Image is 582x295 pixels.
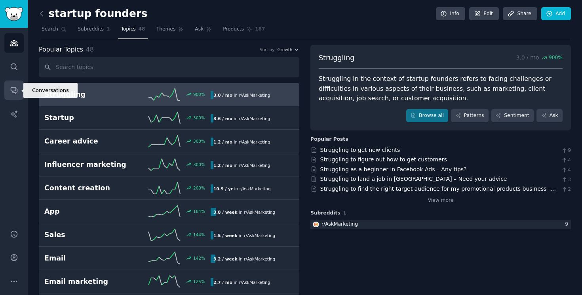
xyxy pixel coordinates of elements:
[211,114,273,123] div: in
[343,210,346,216] span: 1
[211,161,273,169] div: in
[220,23,268,39] a: Products187
[39,8,148,20] h2: startup founders
[213,163,232,168] b: 1.2 / mo
[469,7,499,21] a: Edit
[561,176,571,184] span: 3
[319,74,563,103] div: Struggling in the context of startup founders refers to facing challenges or difficulties in vari...
[313,222,319,227] img: AskMarketing
[39,200,299,223] a: App184%3.8 / weekin r/AskMarketing
[320,166,467,172] a: Struggling as a beginner in Facebook Ads – Any tips?
[39,106,299,130] a: Startup300%3.6 / moin r/AskMarketing
[44,230,127,240] h2: Sales
[156,26,176,33] span: Themes
[44,207,127,216] h2: App
[107,26,110,33] span: 1
[39,153,299,176] a: Influencer marketing300%1.2 / moin r/AskMarketing
[193,185,205,191] div: 200 %
[244,257,275,261] span: r/ AskMarketing
[211,138,273,146] div: in
[213,257,238,261] b: 3.2 / week
[239,140,270,144] span: r/ AskMarketing
[44,90,127,100] h2: Struggling
[44,253,127,263] h2: Email
[239,116,270,121] span: r/ AskMarketing
[193,209,205,214] div: 184 %
[213,93,232,98] b: 3.0 / mo
[42,26,58,33] span: Search
[516,53,563,63] p: 3.0 / mo
[39,270,299,293] a: Email marketing125%2.7 / moin r/AskMarketing
[39,83,299,106] a: Struggling900%3.0 / moin r/AskMarketing
[44,136,127,146] h2: Career advice
[121,26,135,33] span: Topics
[213,233,238,238] b: 1.5 / week
[491,109,534,123] a: Sentiment
[239,163,270,168] span: r/ AskMarketing
[39,57,299,77] input: Search topics
[39,176,299,200] a: Content creation200%10.9 / yrin r/AskMarketing
[436,7,465,21] a: Info
[211,208,278,216] div: in
[192,23,215,39] a: Ask
[213,116,232,121] b: 3.6 / mo
[39,45,83,55] span: Popular Topics
[277,47,292,52] span: Growth
[277,47,299,52] button: Growth
[5,7,23,21] img: GummySearch logo
[193,255,205,261] div: 142 %
[195,26,204,33] span: Ask
[211,255,278,263] div: in
[320,147,400,153] a: Struggling to get new clients
[561,157,571,164] span: 4
[321,221,358,228] div: r/ AskMarketing
[244,233,275,238] span: r/ AskMarketing
[260,47,275,52] div: Sort by
[320,186,556,200] a: Struggling to find the right target audience for my promotional products business - need advice
[39,23,69,39] a: Search
[319,53,354,63] span: Struggling
[451,109,488,123] a: Patterns
[503,7,537,21] a: Share
[39,130,299,153] a: Career advice300%1.2 / moin r/AskMarketing
[211,184,274,193] div: in
[193,115,205,121] div: 300 %
[536,109,563,123] a: Ask
[541,7,571,21] a: Add
[310,210,340,217] span: Subreddits
[154,23,187,39] a: Themes
[86,46,94,53] span: 48
[310,220,571,230] a: AskMarketingr/AskMarketing9
[139,26,145,33] span: 48
[561,167,571,174] span: 4
[428,197,454,204] a: View more
[244,210,275,215] span: r/ AskMarketing
[118,23,148,39] a: Topics48
[240,186,271,191] span: r/ AskMarketing
[78,26,104,33] span: Subreddits
[75,23,112,39] a: Subreddits1
[565,221,571,228] div: 9
[211,91,273,99] div: in
[549,54,563,61] span: 900 %
[193,162,205,167] div: 300 %
[211,278,273,286] div: in
[239,280,270,285] span: r/ AskMarketing
[561,147,571,154] span: 9
[239,93,270,98] span: r/ AskMarketing
[213,186,233,191] b: 10.9 / yr
[213,210,238,215] b: 3.8 / week
[213,140,232,144] b: 1.2 / mo
[561,186,571,193] span: 2
[310,136,348,143] div: Popular Posts
[44,183,127,193] h2: Content creation
[211,231,278,239] div: in
[320,176,507,182] a: Struggling to land a job in [GEOGRAPHIC_DATA] – Need your advice
[193,232,205,238] div: 144 %
[44,160,127,170] h2: Influencer marketing
[255,26,265,33] span: 187
[44,277,127,287] h2: Email marketing
[39,247,299,270] a: Email142%3.2 / weekin r/AskMarketing
[193,279,205,284] div: 125 %
[193,92,205,97] div: 900 %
